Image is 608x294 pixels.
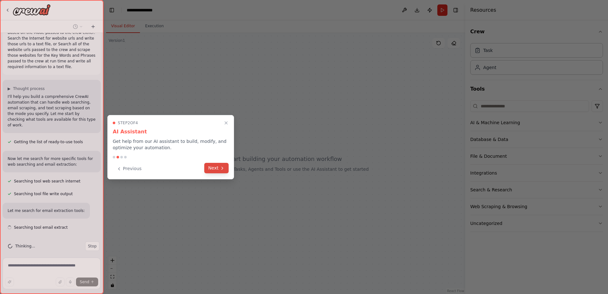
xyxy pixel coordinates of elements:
button: Close walkthrough [222,119,230,127]
span: Step 2 of 4 [118,120,138,125]
button: Hide left sidebar [107,6,116,15]
p: Get help from our AI assistant to build, modify, and optimize your automation. [113,138,229,151]
button: Previous [113,163,145,174]
h3: AI Assistant [113,128,229,136]
button: Next [204,163,229,173]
